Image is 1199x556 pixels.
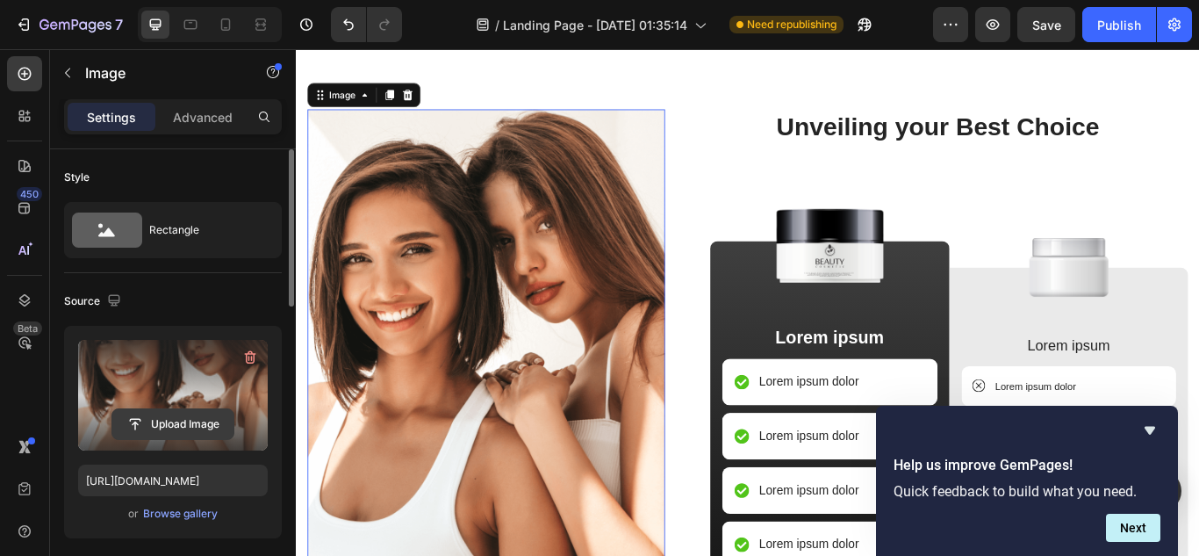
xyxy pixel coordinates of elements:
p: Settings [87,108,136,126]
span: / [495,16,499,34]
h2: Help us improve GemPages! [894,455,1160,476]
span: Save [1032,18,1061,32]
div: Image [35,46,73,61]
span: Landing Page - [DATE] 01:35:14 [503,16,687,34]
button: Hide survey [1139,420,1160,441]
p: Advanced [173,108,233,126]
button: 7 [7,7,131,42]
p: Image [85,62,234,83]
p: Lorem ipsum dolor [540,378,657,399]
h2: Unveiling your Best Choice [456,70,1040,112]
button: Save [1017,7,1075,42]
p: Lorem ipsum [499,324,746,350]
button: Next question [1106,514,1160,542]
img: gempages_432750572815254551-362a3701-63ce-4a6d-a721-4f7962122d0a.png [855,220,947,289]
div: Beta [13,321,42,336]
p: Lorem ipsum dolor [815,440,910,458]
div: 450 [17,187,42,201]
iframe: Design area [296,49,1199,556]
button: Upload Image [111,408,234,440]
span: Need republishing [747,17,836,32]
div: Undo/Redo [331,7,402,42]
p: Lorem ipsum dolor [540,441,657,462]
div: Rectangle [149,210,256,250]
p: Lorem ipsum dolor [540,504,657,525]
img: gempages_432750572815254551-3a77e727-7ac7-4677-8259-3dc7d2d812cc.png [551,184,693,272]
p: Lorem ipsum dolor [815,496,910,514]
div: Source [64,290,125,314]
button: Browse gallery [142,505,219,523]
button: Publish [1082,7,1156,42]
div: Browse gallery [143,506,218,522]
p: 7 [115,14,123,35]
p: Lorem ipsum [778,334,1025,359]
span: or [128,503,139,524]
p: Quick feedback to build what you need. [894,483,1160,500]
p: Lorem ipsum dolor [815,385,910,402]
input: https://example.com/image.jpg [78,465,268,496]
div: Help us improve GemPages! [894,420,1160,542]
div: Style [64,170,90,185]
div: Publish [1097,16,1141,34]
